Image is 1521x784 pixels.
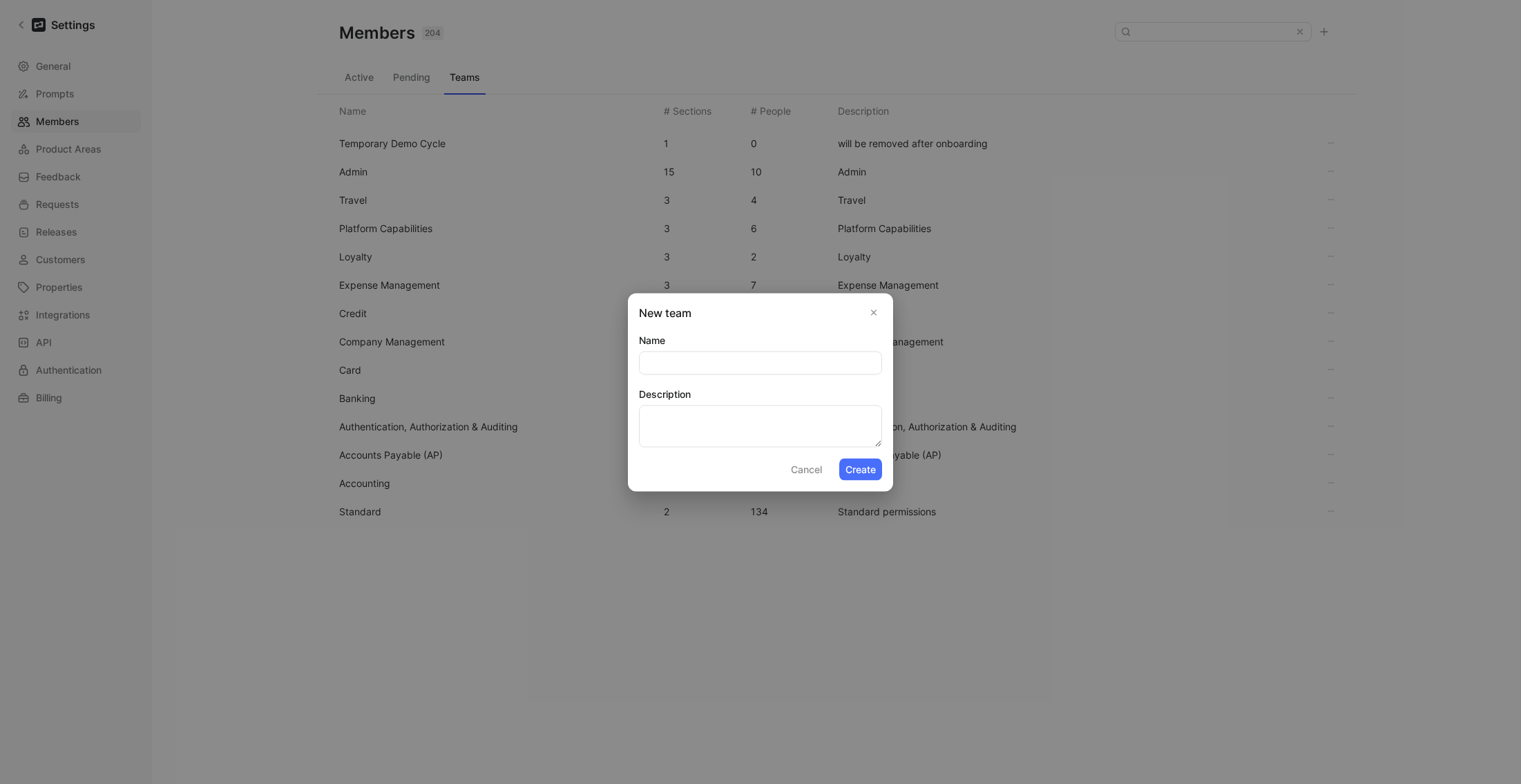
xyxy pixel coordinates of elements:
[639,385,882,402] label: Description
[865,304,882,321] button: Close
[785,458,828,480] button: Cancel
[839,458,882,480] button: Create
[639,304,882,321] h2: New team
[639,332,882,348] label: Name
